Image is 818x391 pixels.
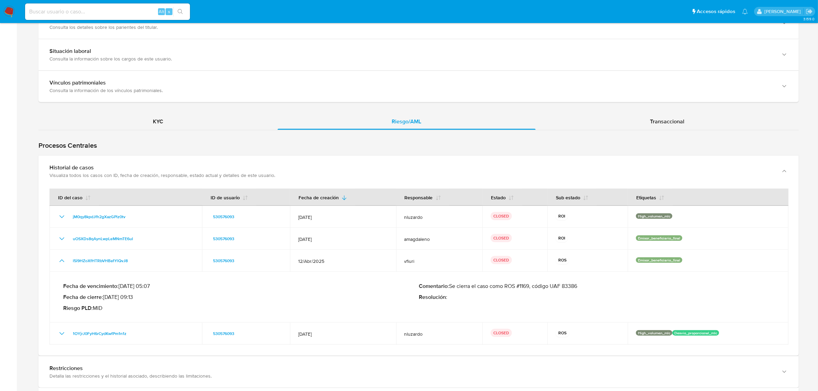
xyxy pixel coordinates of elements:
a: Notificaciones [742,9,748,14]
span: 3.159.0 [803,16,815,22]
span: Alt [159,8,164,15]
span: Accesos rápidos [697,8,735,15]
div: Restricciones [49,365,774,372]
button: search-icon [173,7,187,16]
span: Transaccional [650,118,684,125]
h1: Procesos Centrales [38,141,799,150]
a: Salir [806,8,813,15]
span: KYC [153,118,163,125]
span: s [168,8,170,15]
div: Detalla las restricciones y el historial asociado, describiendo las limitaciones. [49,373,774,379]
span: Riesgo/AML [392,118,422,125]
button: RestriccionesDetalla las restricciones y el historial asociado, describiendo las limitaciones. [38,356,799,388]
p: camilafernanda.paredessaldano@mercadolibre.cl [764,8,803,15]
input: Buscar usuario o caso... [25,7,190,16]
